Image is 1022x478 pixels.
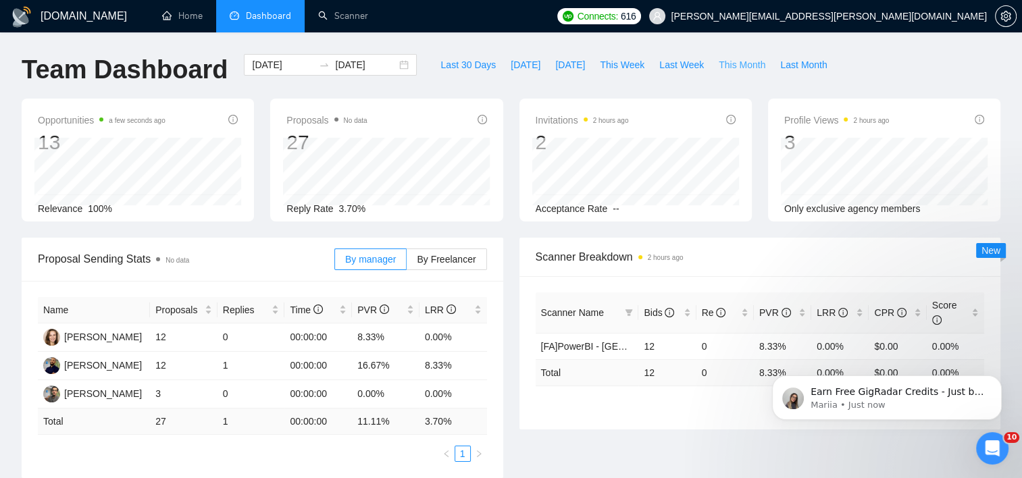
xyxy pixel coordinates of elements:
[419,408,487,435] td: 3.70 %
[471,446,487,462] button: right
[702,307,726,318] span: Re
[440,57,496,72] span: Last 30 Days
[442,450,451,458] span: left
[621,9,636,24] span: 616
[419,380,487,408] td: 0.00%
[563,11,573,22] img: upwork-logo.png
[536,359,639,386] td: Total
[319,59,330,70] span: to
[22,54,228,86] h1: Team Dashboard
[536,130,629,155] div: 2
[780,57,827,72] span: Last Month
[357,304,389,315] span: PVR
[318,10,368,22] a: searchScanner
[653,11,662,21] span: user
[613,203,619,214] span: --
[284,323,352,352] td: 00:00:00
[218,297,285,323] th: Replies
[43,359,142,370] a: FN[PERSON_NAME]
[719,57,765,72] span: This Month
[438,446,455,462] li: Previous Page
[784,130,890,155] div: 3
[578,9,618,24] span: Connects:
[286,203,333,214] span: Reply Rate
[64,358,142,373] div: [PERSON_NAME]
[782,308,791,317] span: info-circle
[659,57,704,72] span: Last Week
[344,117,367,124] span: No data
[352,352,419,380] td: 16.67%
[223,302,270,317] span: Replies
[932,315,942,325] span: info-circle
[352,408,419,435] td: 11.11 %
[811,333,869,359] td: 0.00%
[838,308,848,317] span: info-circle
[759,307,791,318] span: PVR
[64,386,142,401] div: [PERSON_NAME]
[38,297,150,323] th: Name
[555,57,585,72] span: [DATE]
[995,11,1017,22] a: setting
[230,11,239,20] span: dashboard
[339,203,366,214] span: 3.70%
[475,450,483,458] span: right
[150,323,218,352] td: 12
[817,307,848,318] span: LRR
[773,54,834,76] button: Last Month
[43,329,60,346] img: CA
[996,11,1016,22] span: setting
[622,302,636,323] span: filter
[150,352,218,380] td: 12
[638,359,696,386] td: 12
[638,333,696,359] td: 12
[150,408,218,435] td: 27
[995,5,1017,27] button: setting
[218,380,285,408] td: 0
[433,54,503,76] button: Last 30 Days
[286,112,367,128] span: Proposals
[853,117,889,124] time: 2 hours ago
[284,380,352,408] td: 00:00:00
[419,323,487,352] td: 0.00%
[38,203,82,214] span: Relevance
[284,408,352,435] td: 00:00:00
[319,59,330,70] span: swap-right
[165,257,189,264] span: No data
[218,352,285,380] td: 1
[43,331,142,342] a: CA[PERSON_NAME]
[541,307,604,318] span: Scanner Name
[511,57,540,72] span: [DATE]
[88,203,112,214] span: 100%
[38,112,165,128] span: Opportunities
[716,308,725,317] span: info-circle
[665,308,674,317] span: info-circle
[38,130,165,155] div: 13
[109,117,165,124] time: a few seconds ago
[313,304,323,314] span: info-circle
[874,307,906,318] span: CPR
[43,388,142,398] a: M[PERSON_NAME]
[592,54,652,76] button: This Week
[446,304,456,314] span: info-circle
[471,446,487,462] li: Next Page
[726,115,736,124] span: info-circle
[380,304,389,314] span: info-circle
[981,245,1000,256] span: New
[976,432,1008,464] iframe: Intercom live chat
[548,54,592,76] button: [DATE]
[352,380,419,408] td: 0.00%
[162,10,203,22] a: homeHome
[218,323,285,352] td: 0
[345,254,396,265] span: By manager
[503,54,548,76] button: [DATE]
[644,307,674,318] span: Bids
[754,333,811,359] td: 8.33%
[932,300,957,325] span: Score
[150,297,218,323] th: Proposals
[286,130,367,155] div: 27
[593,117,629,124] time: 2 hours ago
[784,203,921,214] span: Only exclusive agency members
